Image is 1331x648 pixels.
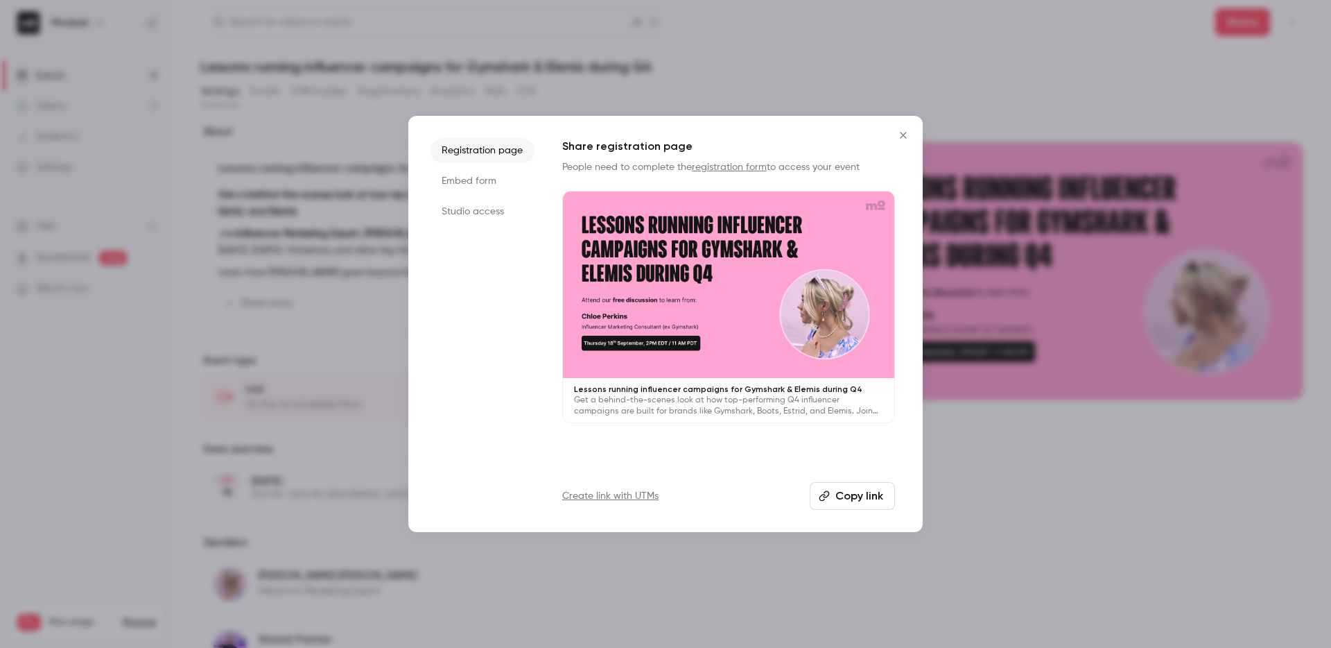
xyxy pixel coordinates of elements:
h1: Share registration page [562,138,895,155]
a: registration form [692,162,767,172]
a: Lessons running influencer campaigns for Gymshark & Elemis during Q4Get a behind-the-scenes look ... [562,191,895,423]
li: Registration page [430,138,534,163]
button: Close [889,121,917,149]
a: Create link with UTMs [562,489,659,503]
button: Copy link [810,482,895,510]
p: Lessons running influencer campaigns for Gymshark & Elemis during Q4 [574,384,883,395]
p: Get a behind-the-scenes look at how top-performing Q4 influencer campaigns are built for brands l... [574,395,883,417]
li: Embed form [430,169,534,194]
p: People need to complete the to access your event [562,160,895,174]
li: Studio access [430,199,534,224]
